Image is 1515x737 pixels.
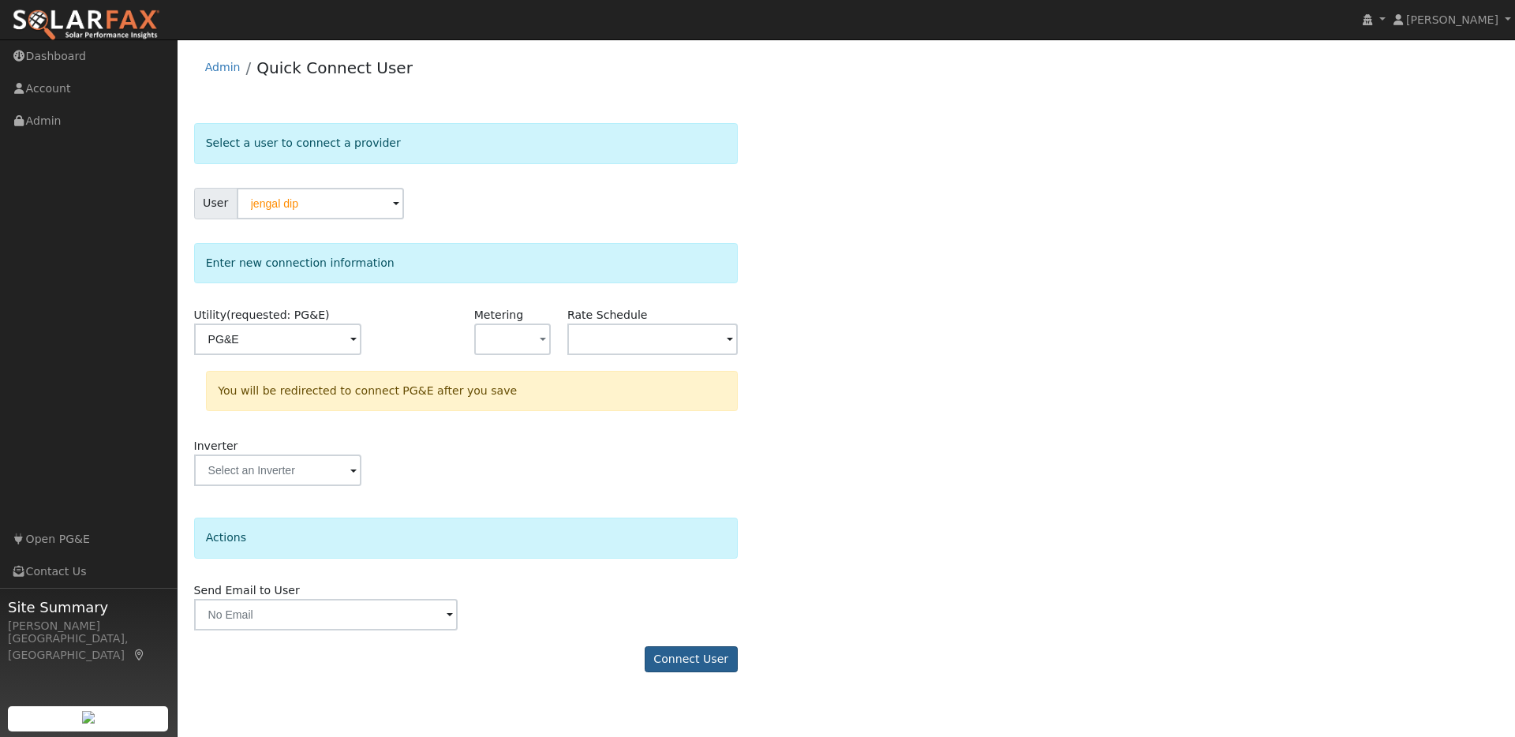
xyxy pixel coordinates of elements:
[206,371,738,411] div: You will be redirected to connect PG&E after you save
[8,618,169,634] div: [PERSON_NAME]
[237,188,404,219] input: Select a User
[256,58,413,77] a: Quick Connect User
[567,307,647,324] label: Rate Schedule
[194,455,361,486] input: Select an Inverter
[194,582,300,599] label: Send Email to User
[1406,13,1498,26] span: [PERSON_NAME]
[194,518,738,558] div: Actions
[474,307,524,324] label: Metering
[194,324,361,355] input: Select a Utility
[8,597,169,618] span: Site Summary
[133,649,147,661] a: Map
[8,630,169,664] div: [GEOGRAPHIC_DATA], [GEOGRAPHIC_DATA]
[12,9,160,42] img: SolarFax
[194,307,330,324] label: Utility
[194,438,238,455] label: Inverter
[205,61,241,73] a: Admin
[194,599,458,630] input: No Email
[82,711,95,724] img: retrieve
[194,188,238,219] span: User
[645,646,738,673] button: Connect User
[194,243,738,283] div: Enter new connection information
[226,309,330,321] span: (requested: PG&E)
[194,123,738,163] div: Select a user to connect a provider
